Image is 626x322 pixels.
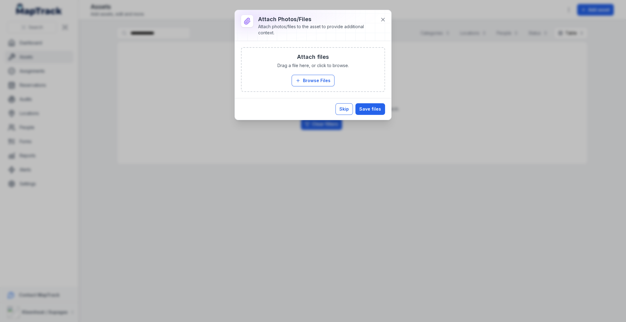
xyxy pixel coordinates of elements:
[258,15,375,24] h3: Attach photos/files
[355,103,385,115] button: Save files
[297,53,329,61] h3: Attach files
[258,24,375,36] div: Attach photos/files to the asset to provide additional context.
[277,63,349,69] span: Drag a file here, or click to browse.
[335,103,353,115] button: Skip
[292,75,334,86] button: Browse Files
